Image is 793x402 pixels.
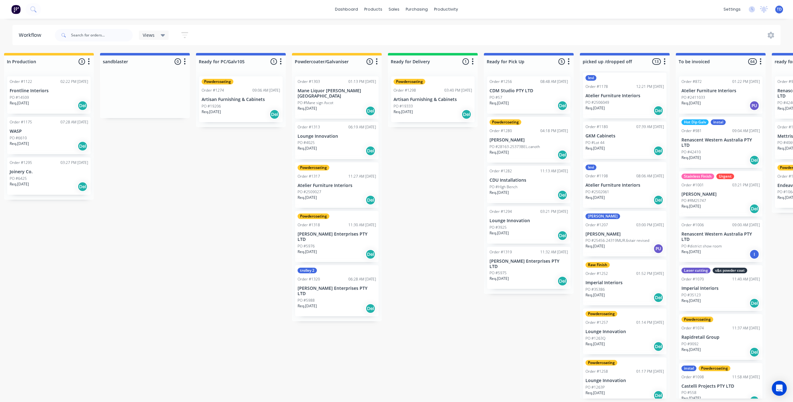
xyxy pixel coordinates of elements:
[540,128,568,134] div: 04:18 PM [DATE]
[348,79,376,84] div: 01:13 PM [DATE]
[585,360,617,366] div: Powdercoating
[557,276,567,286] div: Del
[394,97,472,102] p: Artisan Furnishing & Cabinets
[636,173,664,179] div: 08:06 AM [DATE]
[585,287,605,292] p: PO #35386
[348,276,376,282] div: 06:28 AM [DATE]
[487,117,571,163] div: PowdercoatingOrder #128004:18 PM [DATE][PERSON_NAME]PO #28163-25373BEL.canothReq.[DATE]Del
[585,336,605,341] p: PO #1263Q
[653,195,663,205] div: Del
[540,209,568,214] div: 03:21 PM [DATE]
[385,5,403,14] div: sales
[10,176,27,181] p: PO #6425
[10,141,29,146] p: Req. [DATE]
[60,79,88,84] div: 02:22 PM [DATE]
[490,270,507,276] p: PO #5975
[444,88,472,93] div: 03:40 PM [DATE]
[636,369,664,374] div: 01:17 PM [DATE]
[732,222,760,228] div: 09:00 AM [DATE]
[681,192,760,197] p: [PERSON_NAME]
[298,195,317,200] p: Req. [DATE]
[298,298,315,303] p: PO #5988
[295,211,379,262] div: PowdercoatingOrder #131811:30 AM [DATE][PERSON_NAME] Enterprises PTY LTDPO #5976Req.[DATE]Del
[490,88,568,93] p: CDM Studio PTY LTD
[298,243,315,249] p: PO #5976
[10,129,88,134] p: WASP
[585,100,609,105] p: PO #2506049
[78,182,88,192] div: Del
[653,146,663,156] div: Del
[585,183,664,188] p: Atelier Furniture Interiors
[585,140,604,146] p: PO #Lot 44
[490,184,518,190] p: PO #HIgh Bench
[681,79,702,84] div: Order #872
[732,374,760,380] div: 11:58 AM [DATE]
[78,101,88,111] div: Del
[365,249,375,259] div: Del
[681,268,710,273] div: Laser cutting
[11,5,21,14] img: Factory
[681,390,696,395] p: PO #558
[490,259,568,269] p: [PERSON_NAME] Enterprises PTY LTD
[585,222,608,228] div: Order #1207
[681,384,760,389] p: Castelli Projects PTY LTD
[143,32,155,38] span: Views
[19,31,44,39] div: Workflow
[365,304,375,313] div: Del
[636,271,664,276] div: 01:52 PM [DATE]
[394,79,425,84] div: Powdercoating
[636,222,664,228] div: 03:00 PM [DATE]
[585,238,649,243] p: PO #25456-24319MUR.6stair revised
[681,137,760,148] p: Renascent Western Australia PTY LTD
[732,128,760,134] div: 09:04 AM [DATE]
[490,119,521,125] div: Powdercoating
[7,157,91,195] div: Order #129503:27 PM [DATE]Joinery Co.PO #6425Req.[DATE]Del
[720,5,744,14] div: settings
[583,211,666,257] div: [PERSON_NAME]Order #120703:00 PM [DATE][PERSON_NAME]PO #25456-24319MUR.6stair revisedReq.[DATE]PU
[557,101,567,111] div: Del
[348,124,376,130] div: 06:19 AM [DATE]
[10,100,29,106] p: Req. [DATE]
[540,249,568,255] div: 11:32 AM [DATE]
[298,146,317,151] p: Req. [DATE]
[583,309,666,354] div: PowdercoatingOrder #125701:14 PM [DATE]Lounge InnovationPO #1263QReq.[DATE]Del
[295,122,379,159] div: Order #131306:19 AM [DATE]Lounge InnovationPO #4025Req.[DATE]Del
[365,146,375,156] div: Del
[490,230,509,236] p: Req. [DATE]
[681,249,701,255] p: Req. [DATE]
[681,317,713,322] div: Powdercoating
[585,165,596,170] div: levi
[270,109,279,119] div: Del
[585,105,605,111] p: Req. [DATE]
[10,119,32,125] div: Order #1175
[777,7,782,12] span: TD
[585,146,605,151] p: Req. [DATE]
[10,88,88,93] p: Frontline Interiors
[490,128,512,134] div: Order #1280
[490,218,568,223] p: Lounge Innovation
[681,119,709,125] div: Hot Dip Galv
[10,135,27,141] p: PO #6610
[490,144,540,150] p: PO #28163-25373BEL.canoth
[681,149,701,155] p: PO #42410
[298,134,376,139] p: Lounge Innovation
[699,366,730,371] div: Powdercoating
[681,128,702,134] div: Order #981
[298,286,376,296] p: [PERSON_NAME] Enterprises PTY LTD
[394,109,413,115] p: Req. [DATE]
[403,5,431,14] div: purchasing
[490,137,568,143] p: [PERSON_NAME]
[7,76,91,114] div: Order #112202:22 PM [DATE]Frontline InteriorsPO #14509Req.[DATE]Del
[361,5,385,14] div: products
[490,249,512,255] div: Order #1319
[394,103,413,109] p: PO #19333
[490,79,512,84] div: Order #1256
[585,75,596,81] div: levi
[298,232,376,242] p: [PERSON_NAME] Enterprises PTY LTD
[583,73,666,118] div: leviOrder #117812:21 PM [DATE]Atelier Furniture InteriorsPO #2506049Req.[DATE]Del
[431,5,461,14] div: productivity
[394,88,416,93] div: Order #1298
[585,292,605,298] p: Req. [DATE]
[487,247,571,289] div: Order #131911:32 AM [DATE][PERSON_NAME] Enterprises PTY LTDPO #5975Req.[DATE]Del
[557,150,567,160] div: Del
